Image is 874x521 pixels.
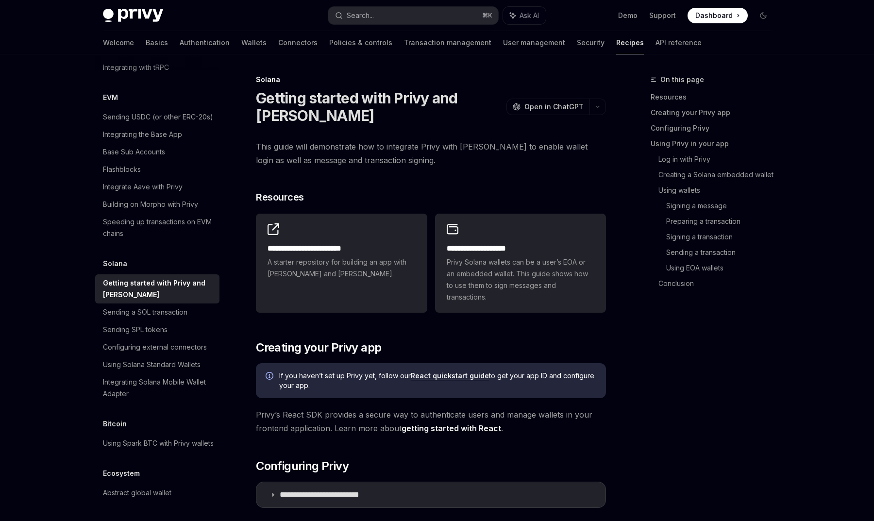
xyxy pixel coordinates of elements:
img: dark logo [103,9,163,22]
a: Demo [618,11,638,20]
a: Conclusion [658,276,779,291]
div: Sending SPL tokens [103,324,168,336]
div: Abstract global wallet [103,487,171,499]
a: Using Privy in your app [651,136,779,151]
a: Connectors [278,31,318,54]
a: Wallets [241,31,267,54]
div: Building on Morpho with Privy [103,199,198,210]
a: Policies & controls [329,31,392,54]
div: Sending USDC (or other ERC-20s) [103,111,213,123]
a: Configuring Privy [651,120,779,136]
span: Dashboard [695,11,733,20]
button: Ask AI [503,7,546,24]
a: Creating a Solana embedded wallet [658,167,779,183]
a: Getting started with Privy and [PERSON_NAME] [95,274,219,303]
a: Abstract global wallet [95,484,219,502]
div: Integrating the Base App [103,129,182,140]
a: Signing a transaction [666,229,779,245]
a: Welcome [103,31,134,54]
div: Using Solana Standard Wallets [103,359,201,370]
span: Ask AI [520,11,539,20]
h5: EVM [103,92,118,103]
a: Using Spark BTC with Privy wallets [95,435,219,452]
a: Sending a transaction [666,245,779,260]
span: This guide will demonstrate how to integrate Privy with [PERSON_NAME] to enable wallet login as w... [256,140,606,167]
a: Recipes [616,31,644,54]
a: Speeding up transactions on EVM chains [95,213,219,242]
a: getting started with React [402,423,501,434]
a: Flashblocks [95,161,219,178]
a: Sending a SOL transaction [95,303,219,321]
button: Search...⌘K [328,7,498,24]
h1: Getting started with Privy and [PERSON_NAME] [256,89,503,124]
div: Integrate Aave with Privy [103,181,183,193]
a: Preparing a transaction [666,214,779,229]
a: Signing a message [666,198,779,214]
div: Integrating Solana Mobile Wallet Adapter [103,376,214,400]
span: Configuring Privy [256,458,349,474]
a: Log in with Privy [658,151,779,167]
a: **** **** **** *****Privy Solana wallets can be a user’s EOA or an embedded wallet. This guide sh... [435,214,606,313]
a: Integrating the Base App [95,126,219,143]
a: Basics [146,31,168,54]
svg: Info [266,372,275,382]
a: Configuring external connectors [95,338,219,356]
a: Sending SPL tokens [95,321,219,338]
a: Resources [651,89,779,105]
a: Support [649,11,676,20]
h5: Ecosystem [103,468,140,479]
a: User management [503,31,565,54]
a: Base Sub Accounts [95,143,219,161]
div: Solana [256,75,606,84]
span: Privy Solana wallets can be a user’s EOA or an embedded wallet. This guide shows how to use them ... [447,256,594,303]
a: Transaction management [404,31,491,54]
a: Sending USDC (or other ERC-20s) [95,108,219,126]
a: Authentication [180,31,230,54]
span: A starter repository for building an app with [PERSON_NAME] and [PERSON_NAME]. [268,256,415,280]
div: Sending a SOL transaction [103,306,187,318]
button: Toggle dark mode [756,8,771,23]
a: Using Solana Standard Wallets [95,356,219,373]
a: Security [577,31,605,54]
div: Using Spark BTC with Privy wallets [103,437,214,449]
a: React quickstart guide [411,371,489,380]
div: Configuring external connectors [103,341,207,353]
a: Building on Morpho with Privy [95,196,219,213]
div: Search... [347,10,374,21]
span: On this page [660,74,704,85]
div: Speeding up transactions on EVM chains [103,216,214,239]
div: Getting started with Privy and [PERSON_NAME] [103,277,214,301]
span: Creating your Privy app [256,340,381,355]
a: Integrate Aave with Privy [95,178,219,196]
div: Flashblocks [103,164,141,175]
a: Using wallets [658,183,779,198]
span: Resources [256,190,304,204]
a: Creating your Privy app [651,105,779,120]
div: Base Sub Accounts [103,146,165,158]
a: Integrating Solana Mobile Wallet Adapter [95,373,219,403]
button: Open in ChatGPT [506,99,589,115]
h5: Solana [103,258,127,269]
h5: Bitcoin [103,418,127,430]
span: If you haven’t set up Privy yet, follow our to get your app ID and configure your app. [279,371,596,390]
span: Open in ChatGPT [524,102,584,112]
a: Dashboard [688,8,748,23]
span: Privy’s React SDK provides a secure way to authenticate users and manage wallets in your frontend... [256,408,606,435]
a: API reference [655,31,702,54]
span: ⌘ K [482,12,492,19]
a: Using EOA wallets [666,260,779,276]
